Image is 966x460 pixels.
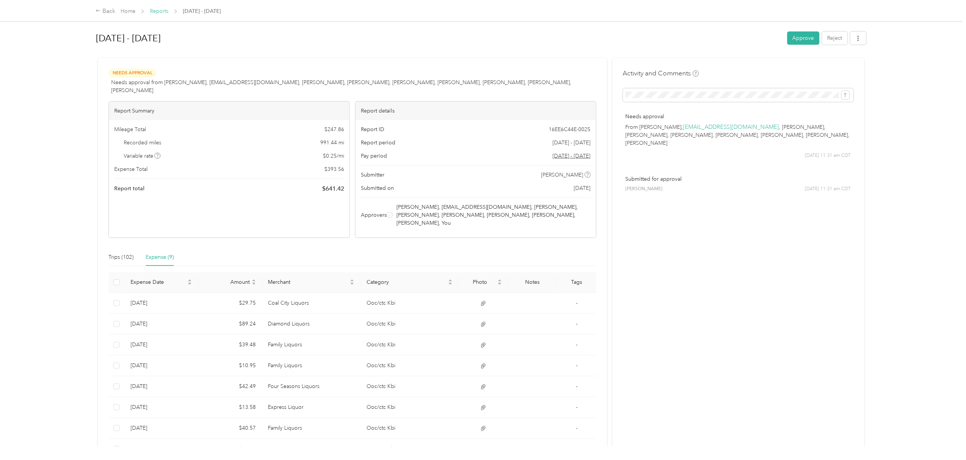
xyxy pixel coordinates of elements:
span: caret-down [497,282,502,286]
th: Notes [508,272,557,293]
td: $10.95 [198,355,262,376]
td: $42.49 [198,376,262,397]
td: Ooc/ctc Kbi [360,397,459,418]
span: $ 0.25 / mi [323,152,344,160]
span: 16EE6C44E-0025 [549,125,591,133]
p: Needs approval [626,113,851,120]
h1: Sep 1 - 30, 2025 [96,29,782,47]
td: - [557,335,596,355]
td: Morris Liquor [262,439,360,460]
td: Ooc/ctc Kbi [360,293,459,314]
span: Expense Total [114,165,148,173]
th: Merchant [262,272,360,293]
td: 9-25-2025 [124,314,198,335]
iframe: Everlance-gr Chat Button Frame [924,418,966,460]
td: 9-17-2025 [124,397,198,418]
td: 9-4-2025 [124,439,198,460]
td: - [557,397,596,418]
a: Reports [150,8,168,14]
div: Tags [563,279,590,285]
span: [PERSON_NAME], [EMAIL_ADDRESS][DOMAIN_NAME], [PERSON_NAME], [PERSON_NAME], [PERSON_NAME], [PERSON... [397,203,590,227]
span: Needs Approval [109,69,156,77]
button: Reject [822,31,848,45]
span: Go to pay period [553,152,591,160]
th: Amount [198,272,262,293]
th: Expense Date [124,272,198,293]
span: Photo [465,279,496,285]
td: 9-25-2025 [124,293,198,314]
td: 9-17-2025 [124,418,198,439]
td: Ooc/ctc Kbi [360,376,459,397]
td: $39.48 [198,335,262,355]
td: Coal City Liquors [262,293,360,314]
td: Family Liquors [262,418,360,439]
a: Home [121,8,135,14]
td: $13.58 [198,397,262,418]
span: Pay period [361,152,387,160]
span: caret-up [252,278,256,283]
span: Approvers [361,211,387,219]
span: caret-up [497,278,502,283]
td: - [557,314,596,335]
td: - [557,355,596,376]
span: [DATE] - [DATE] [183,7,221,15]
td: Diamond Liquors [262,314,360,335]
span: 991.44 mi [320,139,344,147]
span: [PERSON_NAME] [541,171,583,179]
span: - [576,446,577,452]
td: - [557,418,596,439]
span: [DATE] 11:31 am CDT [805,186,851,192]
span: caret-up [350,278,354,283]
th: Photo [459,272,508,293]
span: Amount [204,279,250,285]
td: - [557,376,596,397]
th: Category [360,272,459,293]
span: caret-down [187,282,192,286]
td: Ooc/ctc Kbi [360,314,459,335]
td: $89.24 [198,314,262,335]
button: Approve [787,31,820,45]
td: Ooc/ctc Kbi [360,355,459,376]
span: Report total [114,185,145,192]
span: Needs approval from [PERSON_NAME], [EMAIL_ADDRESS][DOMAIN_NAME], [PERSON_NAME], [PERSON_NAME], [P... [111,78,596,94]
div: Back [96,7,115,16]
span: - [576,383,577,390]
div: Trips (102) [109,253,134,261]
p: From [PERSON_NAME], , [PERSON_NAME], [PERSON_NAME], [PERSON_NAME], [PERSON_NAME], [PERSON_NAME], ... [626,123,851,147]
span: - [576,362,577,369]
span: [DATE] - [DATE] [553,139,591,147]
td: Ooc/ctc Kbi [360,335,459,355]
td: Family Liquors [262,355,360,376]
span: Mileage Total [114,125,146,133]
td: Ooc/ctc Kbi [360,439,459,460]
span: caret-down [448,282,453,286]
td: $21.25 [198,439,262,460]
td: Family Liquors [262,335,360,355]
span: Report ID [361,125,384,133]
span: caret-up [448,278,453,283]
td: Express Liquor [262,397,360,418]
span: caret-down [252,282,256,286]
td: - [557,293,596,314]
td: - [557,439,596,460]
td: $40.57 [198,418,262,439]
div: Report Summary [109,102,349,120]
span: - [576,425,577,431]
span: Expense Date [131,279,186,285]
span: $ 393.56 [324,165,344,173]
span: [PERSON_NAME] [626,186,663,192]
th: Tags [557,272,596,293]
div: Report details [356,102,596,120]
span: - [576,321,577,327]
span: Merchant [268,279,348,285]
span: Report period [361,139,395,147]
span: $ 641.42 [322,184,344,193]
span: caret-up [187,278,192,283]
td: 9-23-2025 [124,376,198,397]
span: Recorded miles [124,139,161,147]
span: Submitter [361,171,384,179]
span: - [576,341,577,348]
td: 9-24-2025 [124,335,198,355]
a: [EMAIL_ADDRESS][DOMAIN_NAME] [683,124,779,131]
span: Submitted on [361,184,394,192]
